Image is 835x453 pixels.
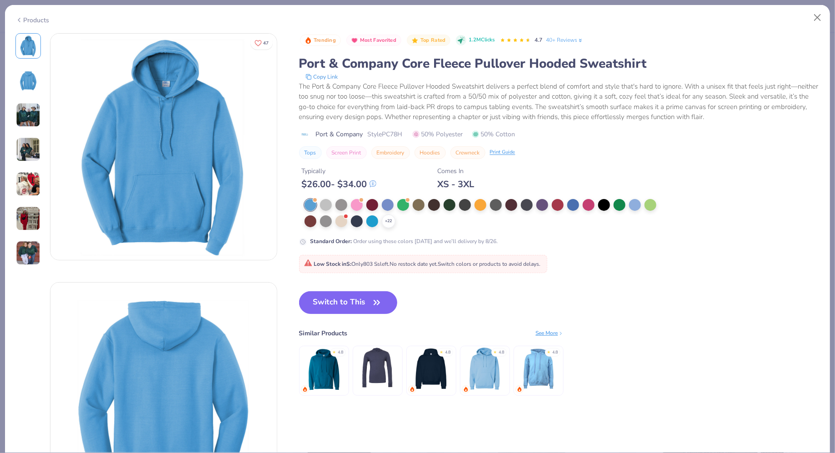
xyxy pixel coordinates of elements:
[472,129,515,139] span: 50% Cotton
[450,146,485,159] button: Crewneck
[333,349,336,353] div: ★
[410,387,415,392] img: trending.gif
[346,35,401,46] button: Badge Button
[15,15,50,25] div: Products
[535,36,542,44] span: 4.7
[299,329,348,338] div: Similar Products
[302,166,376,176] div: Typically
[50,34,277,260] img: Front
[407,35,450,46] button: Badge Button
[16,103,40,127] img: User generated content
[368,129,403,139] span: Style PC78H
[546,36,584,44] a: 40+ Reviews
[303,72,341,81] button: copy to clipboard
[440,349,444,353] div: ★
[445,349,451,356] div: 4.8
[299,81,820,122] div: The Port & Company Core Fleece Pullover Hooded Sweatshirt delivers a perfect blend of comfort and...
[302,179,376,190] div: $ 26.00 - $ 34.00
[371,146,410,159] button: Embroidery
[494,349,497,353] div: ★
[356,347,399,390] img: Bella + Canvas Unisex Jersey Long Sleeve Hoodie
[326,146,367,159] button: Screen Print
[360,38,396,43] span: Most Favorited
[411,37,419,44] img: Top Rated sort
[17,70,39,91] img: Back
[536,329,564,337] div: See More
[463,387,469,392] img: trending.gif
[420,38,446,43] span: Top Rated
[517,387,522,392] img: trending.gif
[310,237,498,245] div: Order using these colors [DATE] and we’ll delivery by 8/26.
[16,206,40,231] img: User generated content
[351,37,358,44] img: Most Favorited sort
[415,146,446,159] button: Hoodies
[17,35,39,57] img: Front
[547,349,551,353] div: ★
[263,41,269,45] span: 47
[305,37,312,44] img: Trending sort
[338,349,344,356] div: 4.8
[390,260,438,268] span: No restock date yet.
[410,347,453,390] img: Fresh Prints Boston Heavyweight Hoodie
[16,137,40,162] img: User generated content
[438,179,475,190] div: XS - 3XL
[16,172,40,196] img: User generated content
[463,347,506,390] img: Independent Trading Co. Hooded Sweatshirt
[553,349,558,356] div: 4.8
[310,238,352,245] strong: Standard Order :
[469,36,495,44] span: 1.2M Clicks
[809,9,826,26] button: Close
[299,146,322,159] button: Tops
[302,387,308,392] img: trending.gif
[316,129,363,139] span: Port & Company
[314,38,336,43] span: Trending
[413,129,463,139] span: 50% Polyester
[250,36,273,50] button: Like
[304,260,541,268] span: Only 803 Ss left. Switch colors or products to avoid delays.
[438,166,475,176] div: Comes In
[299,291,398,314] button: Switch to This
[314,260,352,268] strong: Low Stock in S :
[517,347,560,390] img: Fresh Prints Bond St Hoodie
[299,55,820,72] div: Port & Company Core Fleece Pullover Hooded Sweatshirt
[300,35,341,46] button: Badge Button
[500,33,531,48] div: 4.7 Stars
[302,347,345,390] img: Gildan Adult Heavy Blend 8 Oz. 50/50 Hooded Sweatshirt
[299,131,311,138] img: brand logo
[16,241,40,265] img: User generated content
[499,349,505,356] div: 4.8
[385,218,392,224] span: + 22
[490,149,515,156] div: Print Guide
